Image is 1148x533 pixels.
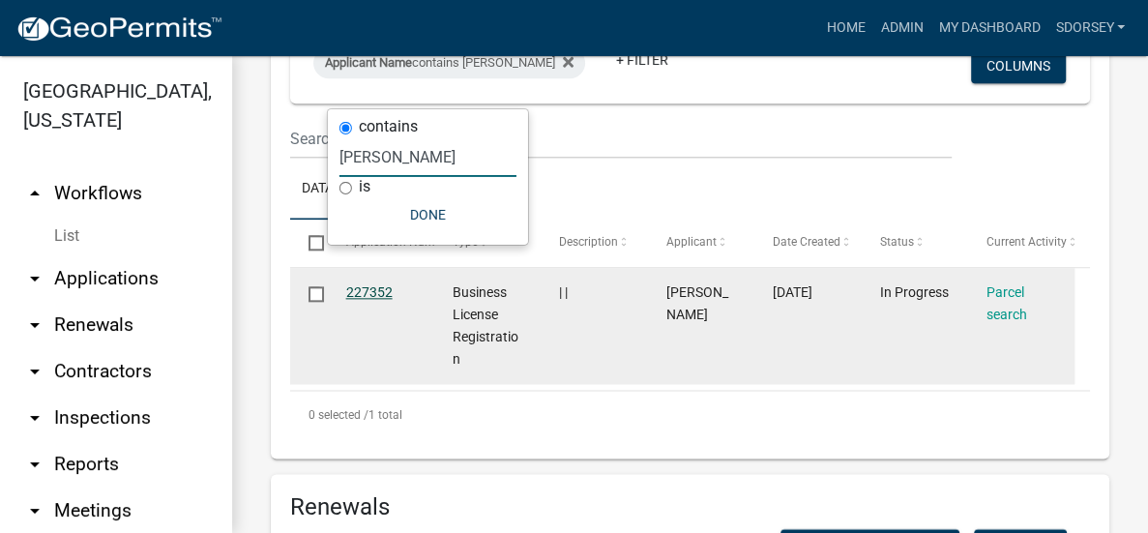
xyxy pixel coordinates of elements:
[648,220,754,266] datatable-header-cell: Applicant
[818,10,872,46] a: Home
[773,284,812,300] span: 02/29/2024
[359,119,418,134] label: contains
[453,284,518,366] span: Business License Registration
[290,493,1090,521] h4: Renewals
[666,235,717,249] span: Applicant
[23,360,46,383] i: arrow_drop_down
[879,235,913,249] span: Status
[754,220,861,266] datatable-header-cell: Date Created
[879,284,948,300] span: In Progress
[309,408,368,422] span: 0 selected /
[290,159,345,221] a: Data
[971,48,1066,83] button: Columns
[23,453,46,476] i: arrow_drop_down
[325,55,412,70] span: Applicant Name
[23,267,46,290] i: arrow_drop_down
[290,391,1090,439] div: 1 total
[986,284,1027,322] a: Parcel search
[1047,10,1133,46] a: sdorsey
[290,119,952,159] input: Search for applications
[339,197,516,232] button: Done
[23,182,46,205] i: arrow_drop_up
[346,284,393,300] a: 227352
[986,235,1067,249] span: Current Activity
[559,284,568,300] span: | |
[23,499,46,522] i: arrow_drop_down
[930,10,1047,46] a: My Dashboard
[666,284,728,322] span: Joshua Taylor
[23,313,46,337] i: arrow_drop_down
[601,43,684,77] a: + Filter
[968,220,1074,266] datatable-header-cell: Current Activity
[541,220,647,266] datatable-header-cell: Description
[872,10,930,46] a: Admin
[773,235,840,249] span: Date Created
[23,406,46,429] i: arrow_drop_down
[861,220,967,266] datatable-header-cell: Status
[290,220,327,266] datatable-header-cell: Select
[359,179,370,194] label: is
[313,47,585,78] div: contains [PERSON_NAME]
[559,235,618,249] span: Description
